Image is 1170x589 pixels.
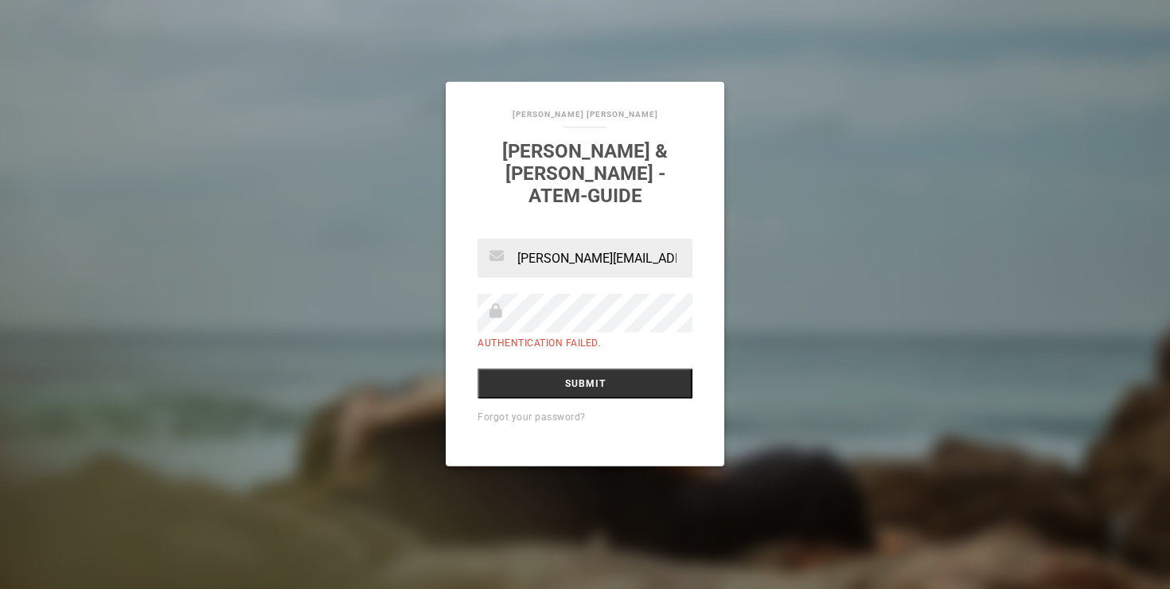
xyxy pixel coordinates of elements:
[478,337,600,349] label: Authentication failed.
[478,369,692,399] input: Submit
[478,412,586,423] a: Forgot your password?
[478,239,692,278] input: Email
[502,140,668,207] a: [PERSON_NAME] & [PERSON_NAME] - Atem-Guide
[513,110,658,119] a: [PERSON_NAME] [PERSON_NAME]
